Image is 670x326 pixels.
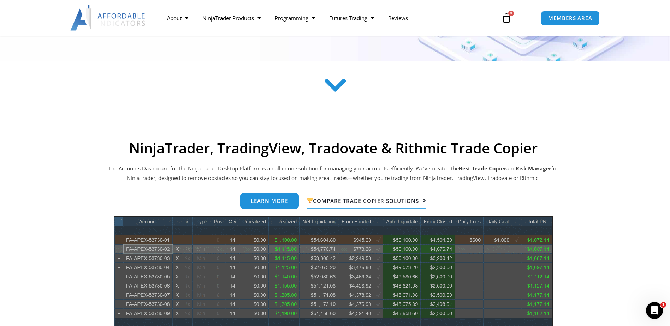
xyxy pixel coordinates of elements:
[459,165,506,172] b: Best Trade Copier
[381,10,415,26] a: Reviews
[195,10,268,26] a: NinjaTrader Products
[516,165,551,172] strong: Risk Manager
[240,193,299,209] a: Learn more
[268,10,322,26] a: Programming
[107,164,559,183] p: The Accounts Dashboard for the NinjaTrader Desktop Platform is an all in one solution for managin...
[70,5,146,31] img: LogoAI | Affordable Indicators – NinjaTrader
[646,302,663,319] iframe: Intercom live chat
[160,10,493,26] nav: Menu
[160,10,195,26] a: About
[322,10,381,26] a: Futures Trading
[660,302,666,308] span: 1
[491,8,522,28] a: 0
[508,11,514,16] span: 0
[107,140,559,157] h2: NinjaTrader, TradingView, Tradovate & Rithmic Trade Copier
[548,16,592,21] span: MEMBERS AREA
[307,198,419,204] span: Compare Trade Copier Solutions
[541,11,600,25] a: MEMBERS AREA
[251,198,288,204] span: Learn more
[307,198,313,203] img: 🏆
[307,193,426,209] a: 🏆Compare Trade Copier Solutions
